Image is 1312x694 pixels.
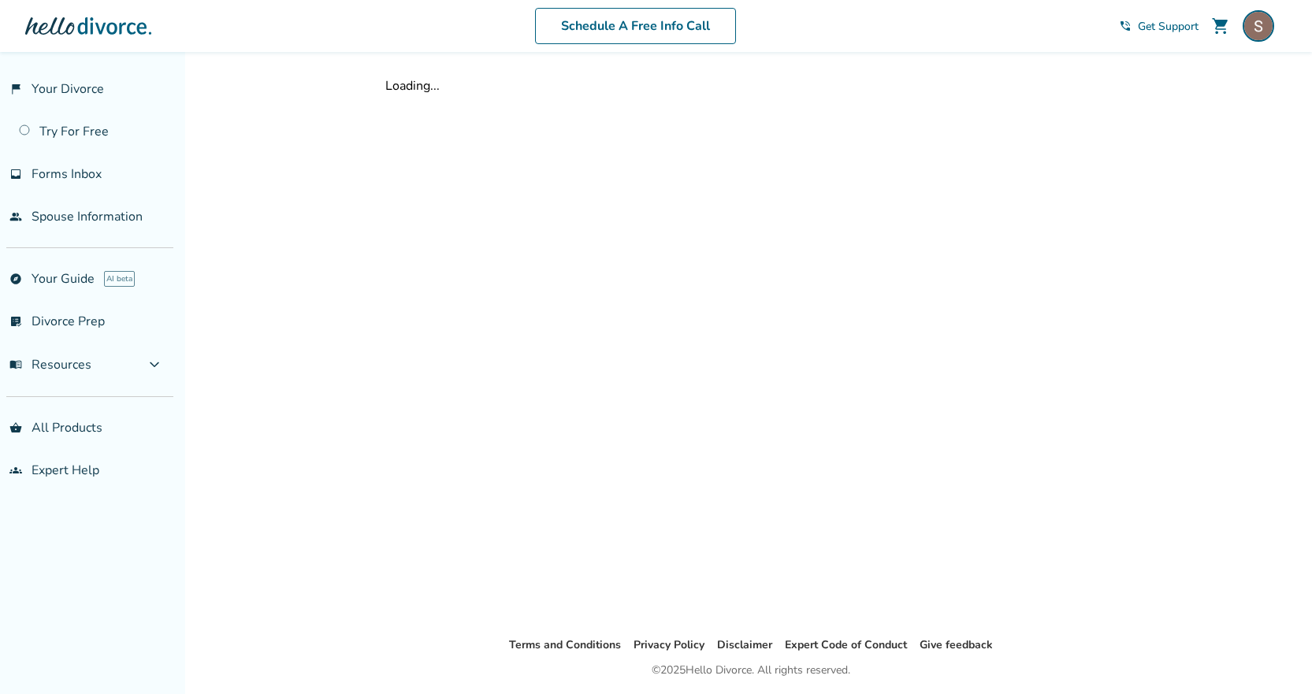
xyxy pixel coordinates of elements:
span: shopping_basket [9,421,22,434]
a: Schedule A Free Info Call [535,8,736,44]
span: list_alt_check [9,315,22,328]
span: groups [9,464,22,477]
span: Get Support [1138,19,1199,34]
a: Privacy Policy [634,637,704,652]
a: Terms and Conditions [509,637,621,652]
span: Forms Inbox [32,165,102,183]
div: Loading... [385,77,1117,95]
span: people [9,210,22,223]
span: shopping_cart [1211,17,1230,35]
span: Resources [9,356,91,373]
span: flag_2 [9,83,22,95]
a: Expert Code of Conduct [785,637,907,652]
div: © 2025 Hello Divorce. All rights reserved. [652,661,850,680]
a: phone_in_talkGet Support [1119,19,1199,34]
span: phone_in_talk [1119,20,1132,32]
span: AI beta [104,271,135,287]
span: inbox [9,168,22,180]
span: expand_more [145,355,164,374]
span: explore [9,273,22,285]
li: Give feedback [920,636,993,655]
span: menu_book [9,358,22,371]
img: Shaniece Atkinson [1243,10,1274,42]
li: Disclaimer [717,636,772,655]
